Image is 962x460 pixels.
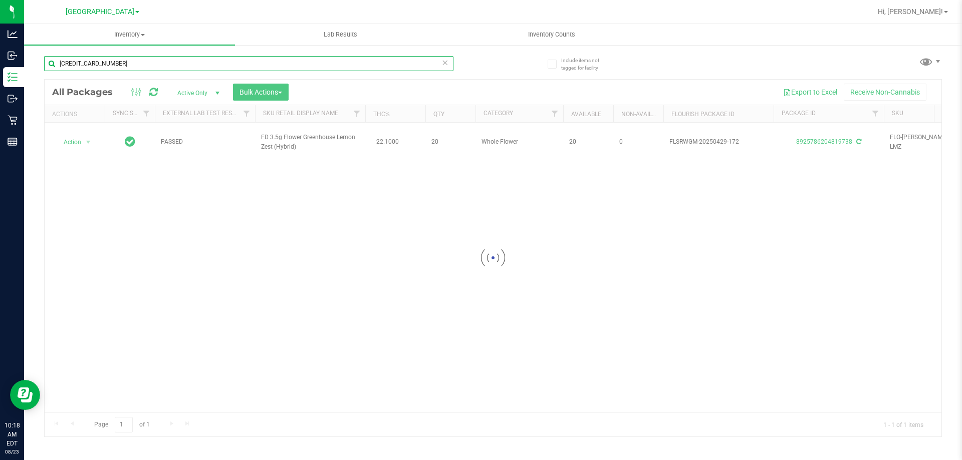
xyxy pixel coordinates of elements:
span: Clear [441,56,448,69]
inline-svg: Outbound [8,94,18,104]
inline-svg: Analytics [8,29,18,39]
span: Lab Results [310,30,371,39]
inline-svg: Inventory [8,72,18,82]
inline-svg: Inbound [8,51,18,61]
span: [GEOGRAPHIC_DATA] [66,8,134,16]
inline-svg: Reports [8,137,18,147]
span: Inventory Counts [515,30,589,39]
p: 10:18 AM EDT [5,421,20,448]
inline-svg: Retail [8,115,18,125]
a: Inventory Counts [446,24,657,45]
span: Include items not tagged for facility [561,57,611,72]
span: Hi, [PERSON_NAME]! [878,8,943,16]
a: Lab Results [235,24,446,45]
input: Search Package ID, Item Name, SKU, Lot or Part Number... [44,56,453,71]
p: 08/23 [5,448,20,455]
iframe: Resource center [10,380,40,410]
span: Inventory [24,30,235,39]
a: Inventory [24,24,235,45]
